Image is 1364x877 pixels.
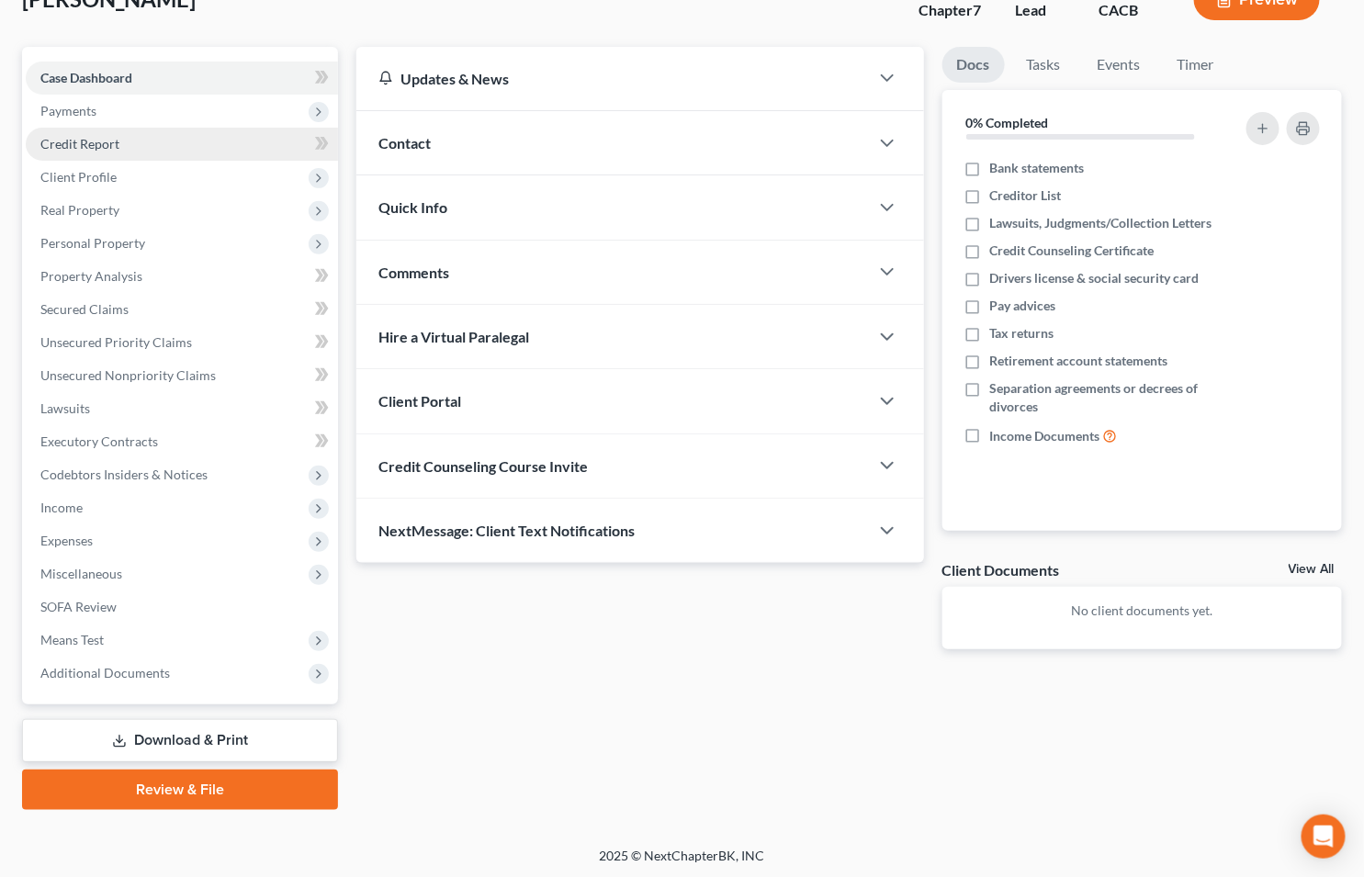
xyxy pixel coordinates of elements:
[40,169,117,185] span: Client Profile
[378,264,449,281] span: Comments
[40,334,192,350] span: Unsecured Priority Claims
[40,268,142,284] span: Property Analysis
[40,467,208,482] span: Codebtors Insiders & Notices
[957,602,1327,620] p: No client documents yet.
[26,590,338,624] a: SOFA Review
[26,62,338,95] a: Case Dashboard
[40,632,104,647] span: Means Test
[990,269,1200,287] span: Drivers license & social security card
[990,324,1054,343] span: Tax returns
[22,719,338,762] a: Download & Print
[378,134,431,152] span: Contact
[40,103,96,118] span: Payments
[942,47,1005,83] a: Docs
[990,242,1155,260] span: Credit Counseling Certificate
[40,566,122,581] span: Miscellaneous
[1163,47,1229,83] a: Timer
[966,115,1049,130] strong: 0% Completed
[40,202,119,218] span: Real Property
[378,457,588,475] span: Credit Counseling Course Invite
[26,359,338,392] a: Unsecured Nonpriority Claims
[378,522,635,539] span: NextMessage: Client Text Notifications
[40,70,132,85] span: Case Dashboard
[40,500,83,515] span: Income
[40,400,90,416] span: Lawsuits
[973,1,981,18] span: 7
[378,198,447,216] span: Quick Info
[26,392,338,425] a: Lawsuits
[990,352,1168,370] span: Retirement account statements
[40,235,145,251] span: Personal Property
[990,159,1085,177] span: Bank statements
[40,136,119,152] span: Credit Report
[1289,563,1335,576] a: View All
[40,665,170,680] span: Additional Documents
[990,427,1100,445] span: Income Documents
[990,379,1226,416] span: Separation agreements or decrees of divorces
[1083,47,1155,83] a: Events
[26,260,338,293] a: Property Analysis
[40,533,93,548] span: Expenses
[26,425,338,458] a: Executory Contracts
[942,560,1060,579] div: Client Documents
[22,770,338,810] a: Review & File
[40,301,129,317] span: Secured Claims
[990,186,1062,205] span: Creditor List
[378,69,846,88] div: Updates & News
[40,433,158,449] span: Executory Contracts
[378,328,529,345] span: Hire a Virtual Paralegal
[40,599,117,614] span: SOFA Review
[1302,815,1346,859] div: Open Intercom Messenger
[1012,47,1076,83] a: Tasks
[990,297,1056,315] span: Pay advices
[40,367,216,383] span: Unsecured Nonpriority Claims
[26,128,338,161] a: Credit Report
[990,214,1212,232] span: Lawsuits, Judgments/Collection Letters
[26,326,338,359] a: Unsecured Priority Claims
[26,293,338,326] a: Secured Claims
[378,392,461,410] span: Client Portal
